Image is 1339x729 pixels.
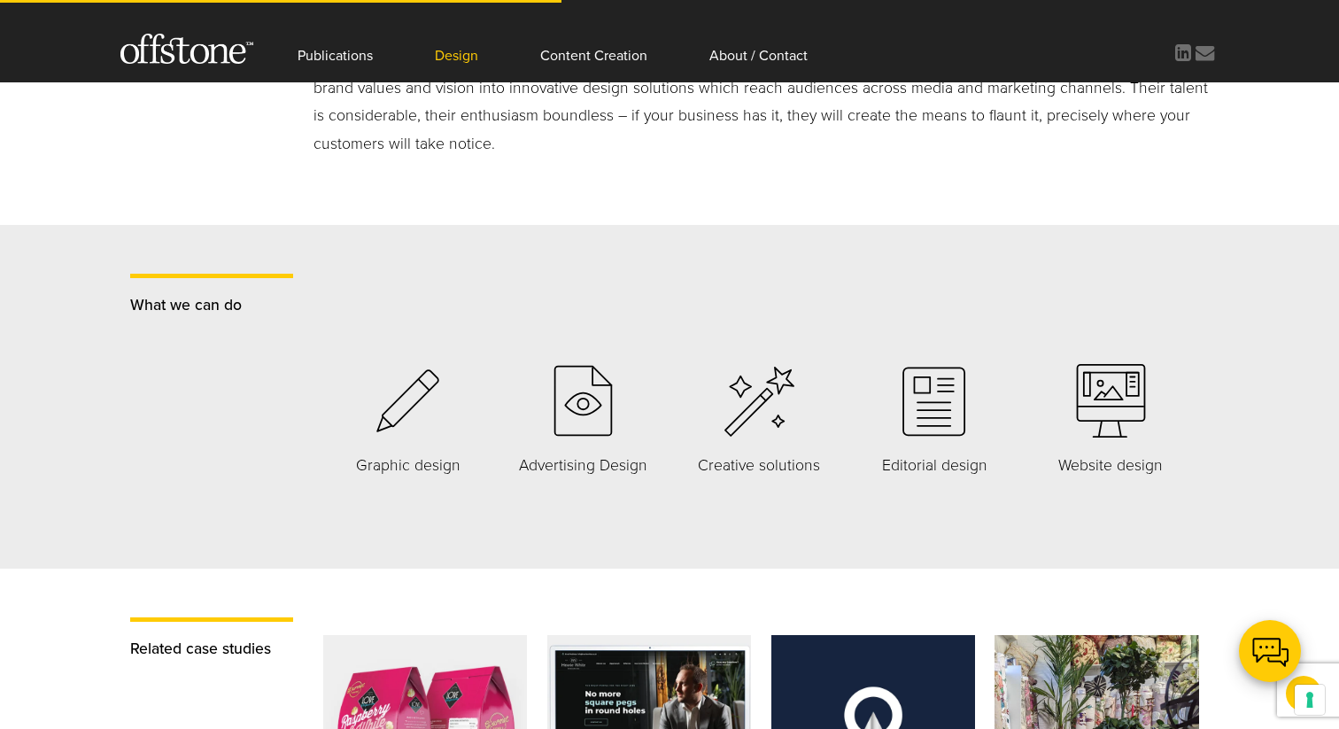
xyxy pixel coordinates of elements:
[1295,685,1325,715] button: Your consent preferences for tracking technologies
[857,452,1013,480] p: Editorial design
[330,452,486,480] p: Graphic design
[681,452,837,480] p: Creative solutions
[120,34,253,64] img: Offstone Publishing
[1033,452,1188,480] p: Website design
[506,452,662,480] p: Advertising Design
[130,291,293,320] p: What we can do
[313,46,1209,159] p: The creative heart of our operation, our designers pride themselves on surprising and delighting ...
[130,635,293,663] p: Related case studies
